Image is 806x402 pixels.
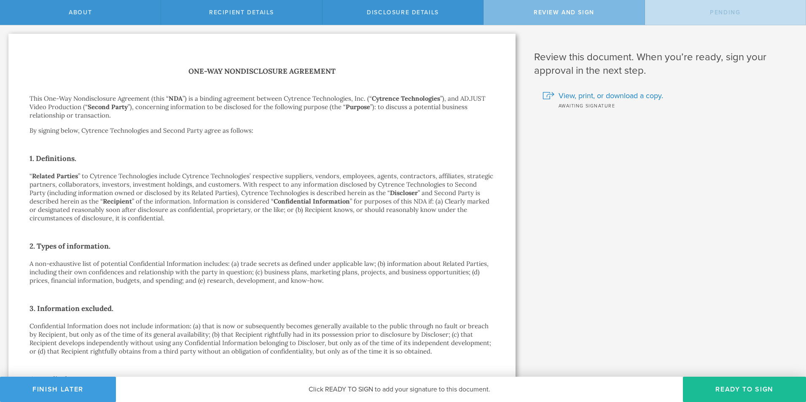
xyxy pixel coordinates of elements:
[274,197,350,205] strong: Confidential Information
[103,197,132,205] strong: Recipient
[534,9,594,16] span: Review and sign
[30,373,494,386] h2: 4. Nondisclosure.
[534,51,793,78] h1: Review this document. When you’re ready, sign your approval in the next step.
[209,9,274,16] span: Recipient details
[32,172,78,180] strong: Related Parties
[543,101,793,110] div: Awaiting signature
[346,103,370,111] strong: Purpose
[69,9,92,16] span: About
[367,9,439,16] span: Disclosure details
[30,322,494,356] p: Confidential Information does not include information: (a) that is now or subsequently becomes ge...
[764,336,806,377] iframe: Chat Widget
[30,152,494,165] h2: 1. Definitions.
[88,103,128,111] strong: Second Party
[372,94,440,102] strong: Cytrence Technologies
[169,94,183,102] strong: NDA
[30,302,494,315] h2: 3. Information excluded.
[30,260,494,285] p: A non-exhaustive list of potential Confidential Information includes: (a) trade secrets as define...
[30,94,494,120] p: This One-Way Nondisclosure Agreement (this “ ”) is a binding agreement between Cytrence Technolog...
[309,385,490,394] span: Click READY TO SIGN to add your signature to this document.
[390,189,418,197] strong: Discloser
[30,126,494,135] p: By signing below, Cytrence Technologies and Second Party agree as follows:
[30,239,494,253] h2: 2. Types of information.
[559,90,663,101] span: View, print, or download a copy.
[710,9,740,16] span: Pending
[30,65,494,78] h1: One-Way Nondisclosure Agreement
[683,377,806,402] button: Ready to Sign
[30,172,494,222] p: “ ” to Cytrence Technologies include Cytrence Technologies’ respective suppliers, vendors, employ...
